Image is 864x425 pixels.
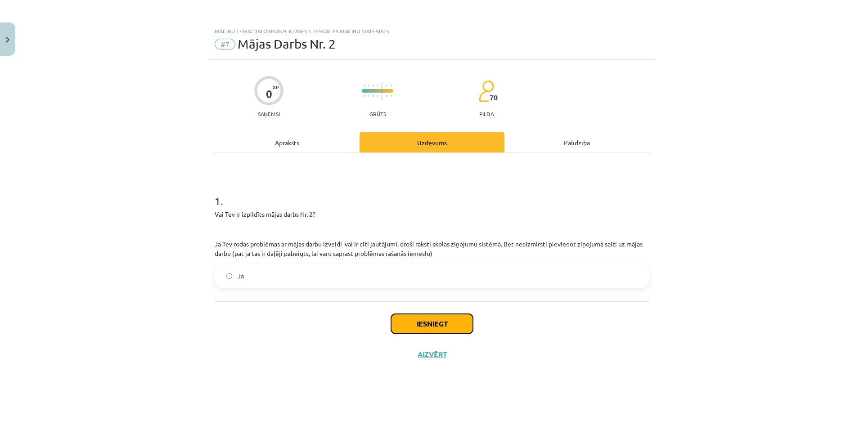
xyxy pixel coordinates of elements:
[6,37,9,43] img: icon-close-lesson-0947bae3869378f0d4975bcd49f059093ad1ed9edebbc8119c70593378902aed.svg
[364,95,364,97] img: icon-short-line-57e1e144782c952c97e751825c79c345078a6d821885a25fce030b3d8c18986b.svg
[377,95,378,97] img: icon-short-line-57e1e144782c952c97e751825c79c345078a6d821885a25fce030b3d8c18986b.svg
[504,132,649,152] div: Palīdzība
[215,132,360,152] div: Apraksts
[364,85,364,87] img: icon-short-line-57e1e144782c952c97e751825c79c345078a6d821885a25fce030b3d8c18986b.svg
[478,80,494,103] img: students-c634bb4e5e11cddfef0936a35e636f08e4e9abd3cc4e673bd6f9a4125e45ecb1.svg
[373,95,373,97] img: icon-short-line-57e1e144782c952c97e751825c79c345078a6d821885a25fce030b3d8c18986b.svg
[391,314,473,334] button: Iesniegt
[238,36,336,51] span: Mājas Darbs Nr. 2
[386,95,387,97] img: icon-short-line-57e1e144782c952c97e751825c79c345078a6d821885a25fce030b3d8c18986b.svg
[391,85,391,87] img: icon-short-line-57e1e144782c952c97e751825c79c345078a6d821885a25fce030b3d8c18986b.svg
[360,132,504,152] div: Uzdevums
[215,179,649,207] h1: 1 .
[377,85,378,87] img: icon-short-line-57e1e144782c952c97e751825c79c345078a6d821885a25fce030b3d8c18986b.svg
[273,85,279,89] span: XP
[373,85,373,87] img: icon-short-line-57e1e144782c952c97e751825c79c345078a6d821885a25fce030b3d8c18986b.svg
[391,95,391,97] img: icon-short-line-57e1e144782c952c97e751825c79c345078a6d821885a25fce030b3d8c18986b.svg
[382,82,382,100] img: icon-long-line-d9ea69661e0d244f92f715978eff75569469978d946b2353a9bb055b3ed8787d.svg
[215,239,649,258] p: Ja Tev rodas problēmas ar mājas darbu izveidi vai ir citi jautājumi, droši raksti skolas ziņojumu...
[238,271,244,281] span: Jā
[215,210,649,219] p: Vai Tev ir izpildīts mājas darbs Nr. 2?
[369,111,386,117] p: Grūts
[215,28,649,34] div: Mācību tēma: Datorikas 9. klases 1. ieskaites mācību materiāls
[226,273,232,279] input: Jā
[266,88,272,100] div: 0
[386,85,387,87] img: icon-short-line-57e1e144782c952c97e751825c79c345078a6d821885a25fce030b3d8c18986b.svg
[479,111,494,117] p: pilda
[490,94,498,102] span: 70
[215,39,235,49] span: #7
[415,350,449,359] button: Aizvērt
[368,85,369,87] img: icon-short-line-57e1e144782c952c97e751825c79c345078a6d821885a25fce030b3d8c18986b.svg
[368,95,369,97] img: icon-short-line-57e1e144782c952c97e751825c79c345078a6d821885a25fce030b3d8c18986b.svg
[254,111,283,117] p: Saņemsi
